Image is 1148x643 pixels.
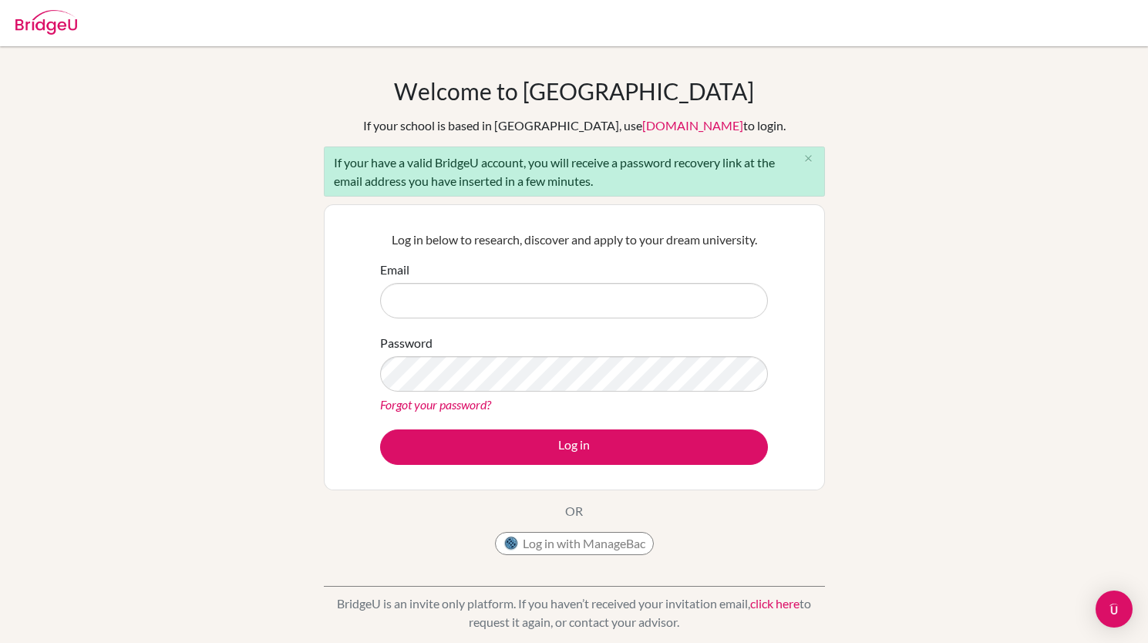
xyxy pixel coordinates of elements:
[750,596,800,611] a: click here
[1096,591,1133,628] div: Open Intercom Messenger
[380,429,768,465] button: Log in
[642,118,743,133] a: [DOMAIN_NAME]
[380,334,433,352] label: Password
[380,397,491,412] a: Forgot your password?
[15,10,77,35] img: Bridge-U
[380,231,768,249] p: Log in below to research, discover and apply to your dream university.
[803,153,814,164] i: close
[363,116,786,135] div: If your school is based in [GEOGRAPHIC_DATA], use to login.
[495,532,654,555] button: Log in with ManageBac
[793,147,824,170] button: Close
[324,146,825,197] div: If your have a valid BridgeU account, you will receive a password recovery link at the email addr...
[380,261,409,279] label: Email
[324,594,825,631] p: BridgeU is an invite only platform. If you haven’t received your invitation email, to request it ...
[394,77,754,105] h1: Welcome to [GEOGRAPHIC_DATA]
[565,502,583,520] p: OR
